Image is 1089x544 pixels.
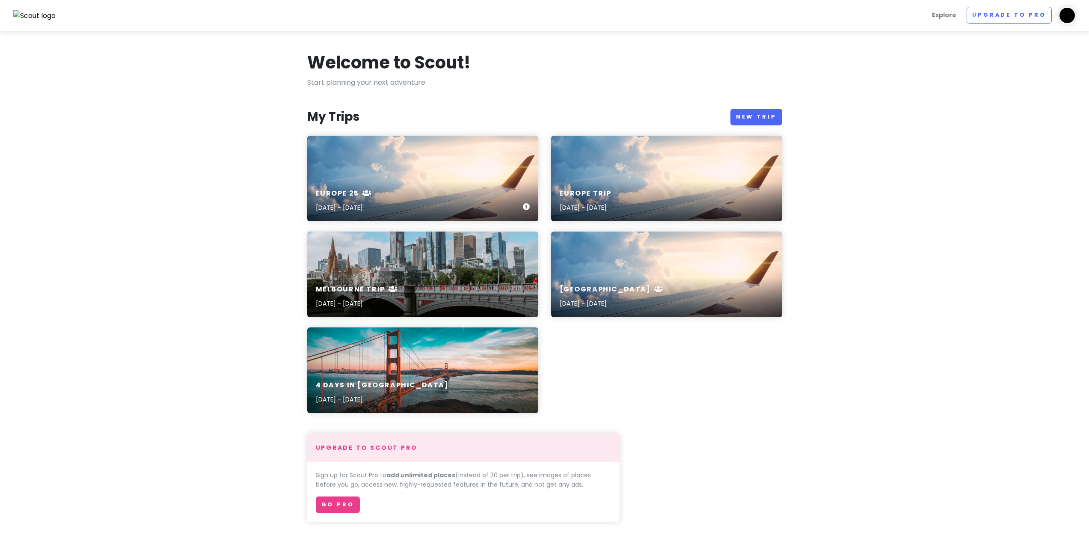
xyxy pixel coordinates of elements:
a: New Trip [730,109,782,125]
h4: Upgrade to Scout Pro [316,444,611,452]
p: Sign up for Scout Pro to (instead of 30 per trip), see images of places before you go, access new... [316,470,611,490]
a: aerial photography of airlinerEurope Trip[DATE] - [DATE] [551,136,782,221]
h6: Europe 25 [316,189,372,198]
h6: 4 Days in [GEOGRAPHIC_DATA] [316,381,449,390]
a: aerial photography of airlinerEurope 25[DATE] - [DATE] [307,136,538,221]
img: User profile [1059,7,1076,24]
strong: add unlimited places [386,471,455,479]
p: [DATE] - [DATE] [316,203,372,212]
a: aerial photography of airliner[GEOGRAPHIC_DATA][DATE] - [DATE] [551,232,782,317]
a: Go Pro [316,496,360,513]
a: white bridge across city buildingsMelbourne Trip[DATE] - [DATE] [307,232,538,317]
p: [DATE] - [DATE] [560,299,664,308]
p: Start planning your next adventure [307,77,782,88]
a: 4 Days in [GEOGRAPHIC_DATA][DATE] - [DATE] [307,327,538,413]
h1: Welcome to Scout! [307,51,471,74]
h6: Europe Trip [560,189,612,198]
img: Scout logo [13,10,56,21]
p: [DATE] - [DATE] [316,395,449,404]
h3: My Trips [307,109,359,125]
h6: [GEOGRAPHIC_DATA] [560,285,664,294]
a: Upgrade to Pro [967,7,1052,24]
h6: Melbourne Trip [316,285,398,294]
p: [DATE] - [DATE] [316,299,398,308]
p: [DATE] - [DATE] [560,203,612,212]
a: Explore [929,7,960,24]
